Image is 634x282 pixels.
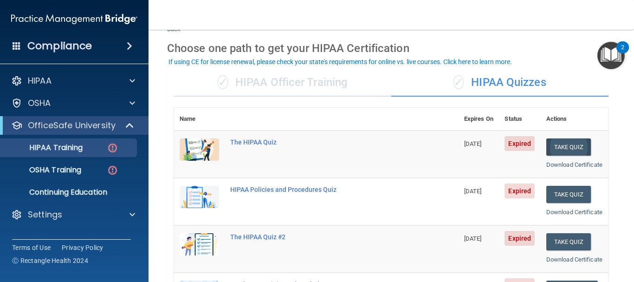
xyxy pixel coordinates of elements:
div: 2 [621,47,624,59]
a: OSHA [11,98,135,109]
a: Settings [11,209,135,220]
span: Expired [505,136,535,151]
p: OSHA Training [6,165,81,175]
span: ✓ [218,75,228,89]
th: Actions [541,108,608,131]
a: OfficeSafe University [11,120,135,131]
img: PMB logo [11,10,137,28]
span: Ⓒ Rectangle Health 2024 [12,256,88,265]
img: danger-circle.6113f641.png [107,142,118,154]
div: HIPAA Quizzes [391,69,608,97]
p: OSHA [28,98,51,109]
div: The HIPAA Quiz [230,138,412,146]
p: Continuing Education [6,188,133,197]
a: Download Certificate [546,209,602,216]
p: HIPAA Training [6,143,83,152]
div: HIPAA Officer Training [174,69,391,97]
span: [DATE] [464,188,482,195]
a: Terms of Use [12,243,51,252]
button: Take Quiz [546,138,591,156]
iframe: Drift Widget Chat Controller [473,216,623,253]
button: Open Resource Center, 2 new notifications [597,42,625,69]
a: Privacy Policy [62,243,104,252]
p: Settings [28,209,62,220]
a: Download Certificate [546,161,602,168]
span: Expired [505,184,535,198]
th: Status [499,108,540,131]
a: Back [167,14,181,33]
span: ✓ [453,75,464,89]
div: Choose one path to get your HIPAA Certification [167,35,615,62]
img: danger-circle.6113f641.png [107,164,118,176]
a: HIPAA [11,75,135,86]
a: Download Certificate [546,256,602,263]
button: Take Quiz [546,186,591,203]
h4: Compliance [27,39,92,52]
span: [DATE] [464,140,482,147]
th: Name [174,108,225,131]
div: The HIPAA Quiz #2 [230,233,412,241]
div: If using CE for license renewal, please check your state's requirements for online vs. live cours... [168,59,512,65]
p: OfficeSafe University [28,120,116,131]
button: If using CE for license renewal, please check your state's requirements for online vs. live cours... [167,57,513,66]
span: [DATE] [464,235,482,242]
th: Expires On [459,108,499,131]
p: HIPAA [28,75,52,86]
div: HIPAA Policies and Procedures Quiz [230,186,412,193]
